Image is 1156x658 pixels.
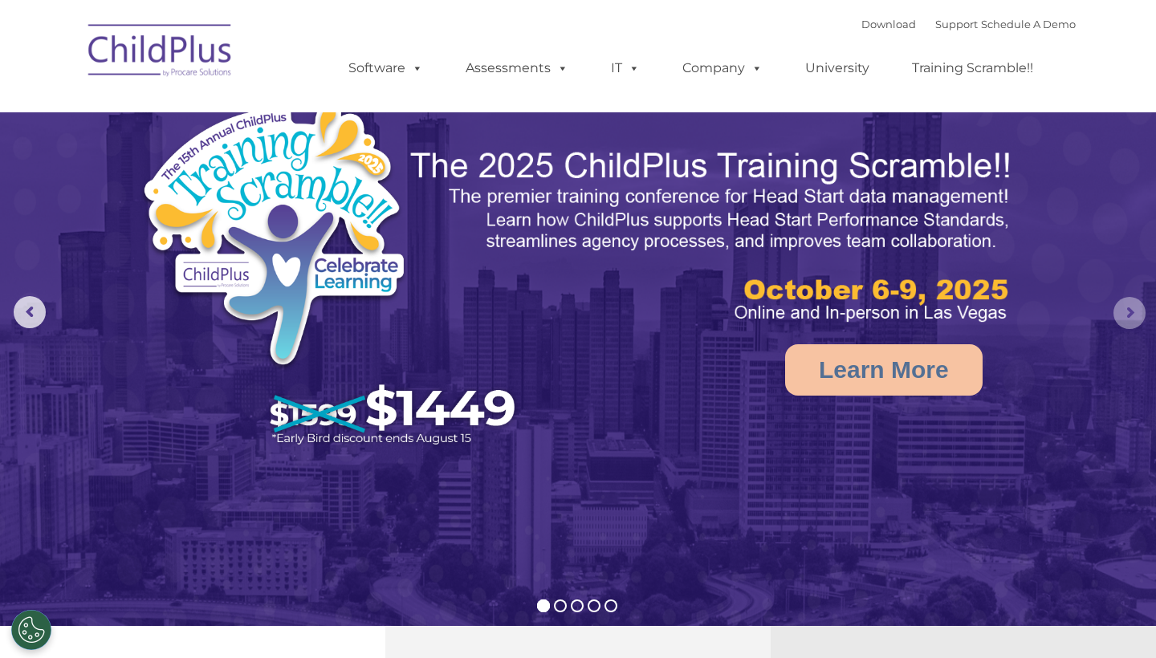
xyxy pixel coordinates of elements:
[223,106,272,118] span: Last name
[981,18,1076,30] a: Schedule A Demo
[789,52,885,84] a: University
[595,52,656,84] a: IT
[896,52,1049,84] a: Training Scramble!!
[861,18,916,30] a: Download
[332,52,439,84] a: Software
[450,52,584,84] a: Assessments
[935,18,978,30] a: Support
[11,610,51,650] button: Cookies Settings
[785,344,983,396] a: Learn More
[666,52,779,84] a: Company
[223,172,291,184] span: Phone number
[80,13,241,93] img: ChildPlus by Procare Solutions
[861,18,1076,30] font: |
